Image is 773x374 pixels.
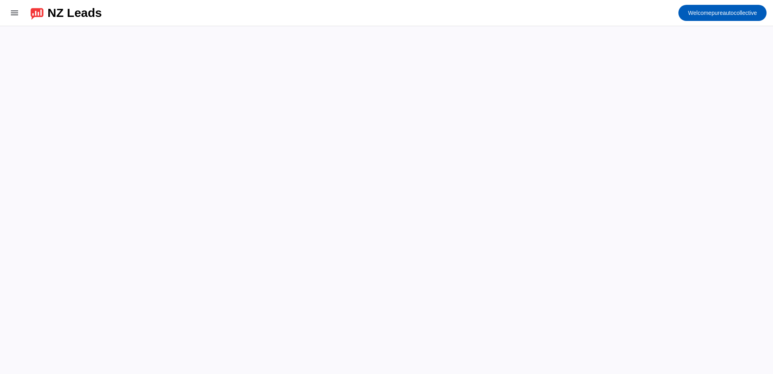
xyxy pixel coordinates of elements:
mat-icon: menu [10,8,19,18]
span: Welcome [688,10,711,16]
span: pureautocollective [688,7,757,19]
button: Welcomepureautocollective [678,5,767,21]
div: NZ Leads [48,7,102,19]
img: logo [31,6,43,20]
